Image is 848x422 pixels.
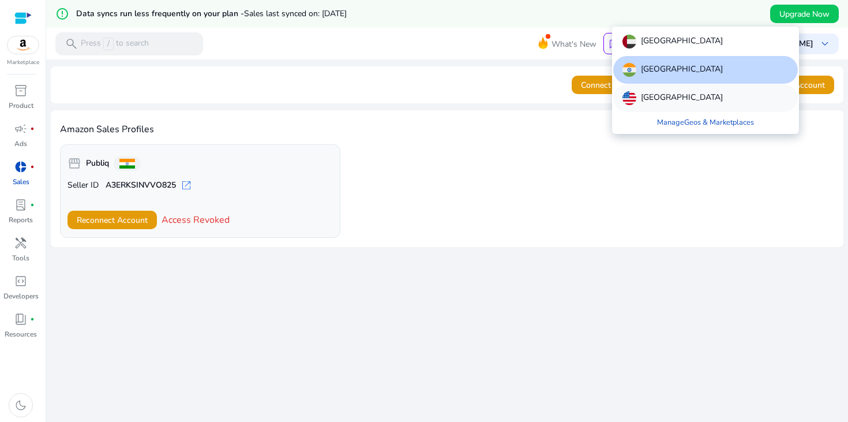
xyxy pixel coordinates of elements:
p: [GEOGRAPHIC_DATA] [641,35,723,48]
img: ae.svg [622,35,636,48]
p: [GEOGRAPHIC_DATA] [641,63,723,77]
img: in.svg [622,63,636,77]
img: us.svg [622,91,636,105]
a: ManageGeos & Marketplaces [648,112,763,133]
p: [GEOGRAPHIC_DATA] [641,91,723,105]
